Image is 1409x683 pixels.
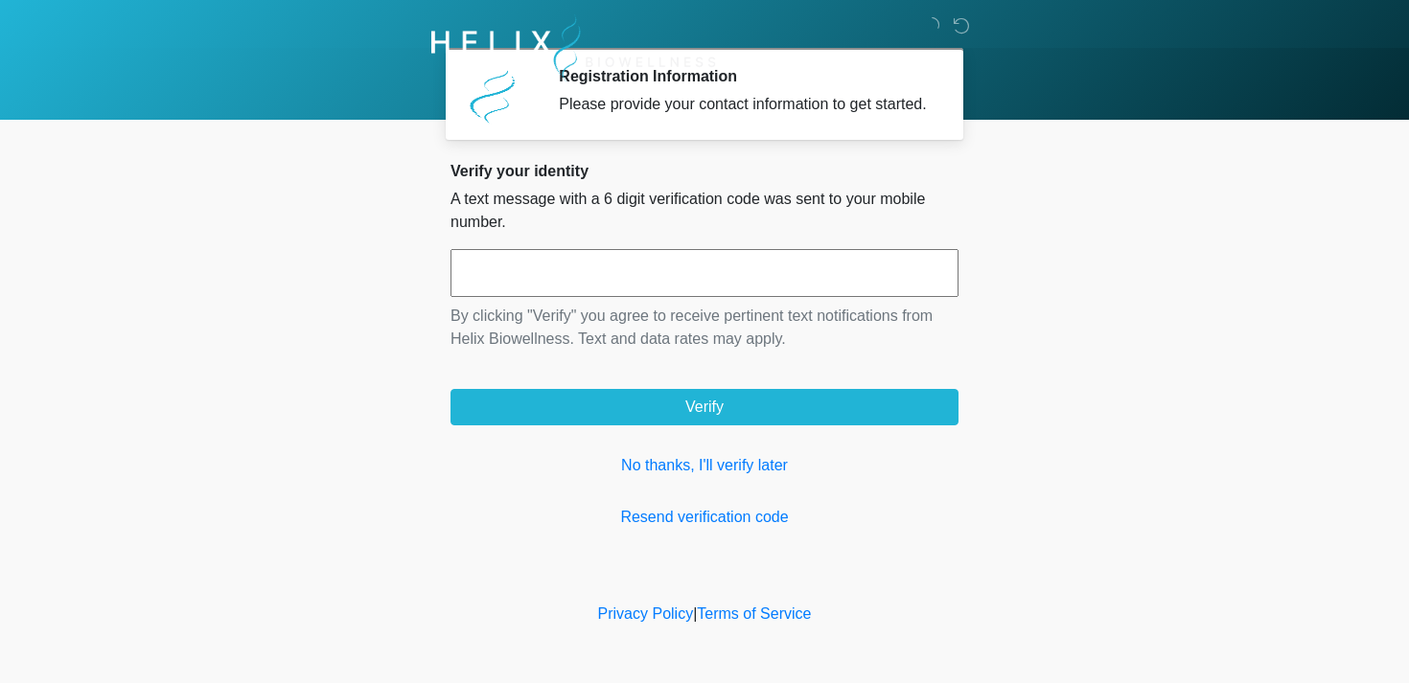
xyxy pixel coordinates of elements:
button: Verify [450,389,959,425]
a: Resend verification code [450,506,959,529]
p: By clicking "Verify" you agree to receive pertinent text notifications from Helix Biowellness. Te... [450,305,959,351]
p: A text message with a 6 digit verification code was sent to your mobile number. [450,188,959,234]
a: Privacy Policy [598,605,694,622]
h2: Verify your identity [450,162,959,180]
a: Terms of Service [697,605,811,622]
a: No thanks, I'll verify later [450,454,959,477]
a: | [693,605,697,622]
div: Please provide your contact information to get started. [559,93,930,116]
img: Helix Biowellness Logo [431,14,716,82]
